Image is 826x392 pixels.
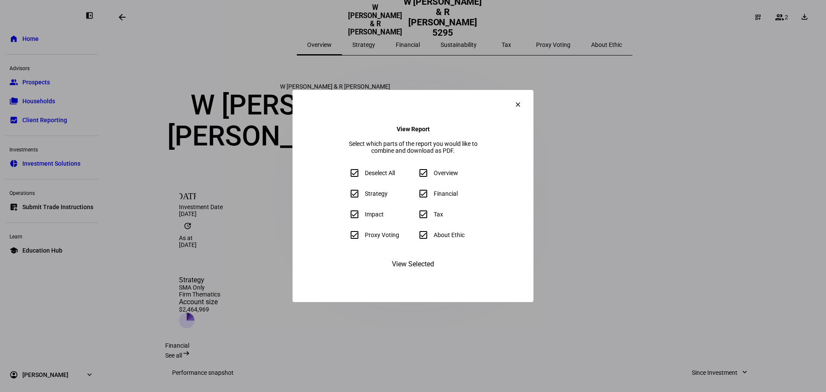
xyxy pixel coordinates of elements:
[365,211,384,218] div: Impact
[397,126,430,133] h4: View Report
[514,101,522,108] mat-icon: clear
[434,170,458,176] div: Overview
[344,140,482,154] div: Select which parts of the report you would like to combine and download as PDF.
[392,254,434,275] span: View Selected
[434,211,443,218] div: Tax
[434,190,458,197] div: Financial
[434,231,465,238] div: About Ethic
[380,254,446,275] button: View Selected
[365,231,399,238] div: Proxy Voting
[365,170,395,176] div: Deselect All
[365,190,388,197] div: Strategy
